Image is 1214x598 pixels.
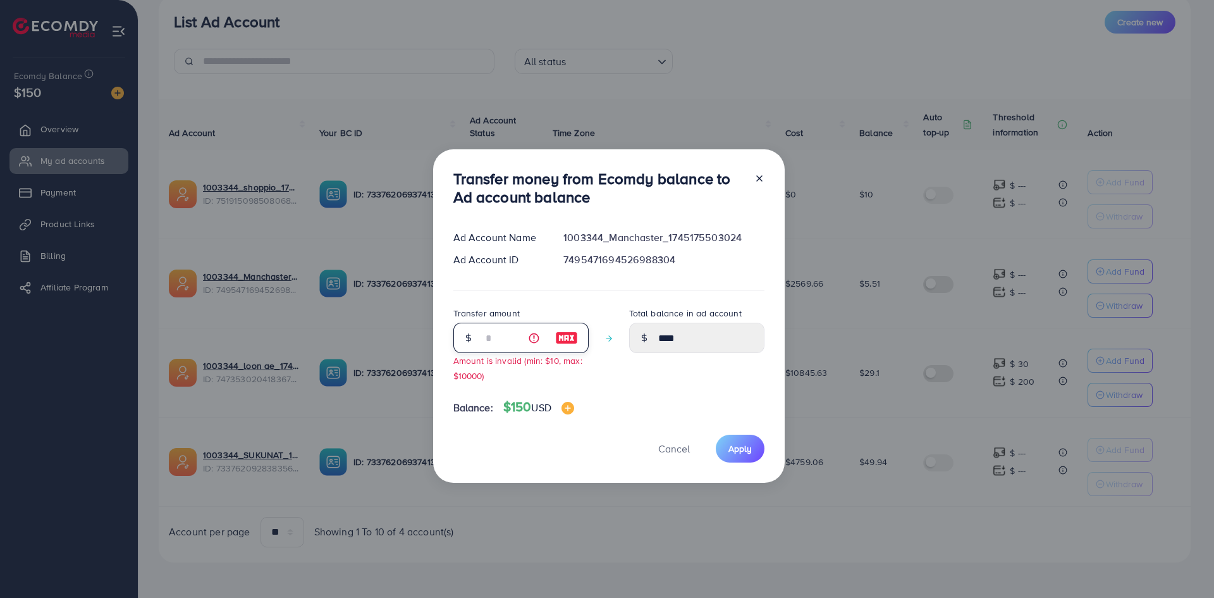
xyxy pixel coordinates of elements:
[503,399,574,415] h4: $150
[1160,541,1205,589] iframe: Chat
[453,401,493,415] span: Balance:
[531,401,551,414] span: USD
[642,435,706,462] button: Cancel
[553,252,774,267] div: 7495471694526988304
[728,442,752,455] span: Apply
[453,170,744,206] h3: Transfer money from Ecomdy balance to Ad account balance
[553,230,774,245] div: 1003344_Manchaster_1745175503024
[453,307,520,320] label: Transfer amount
[561,402,574,414] img: image
[443,230,554,245] div: Ad Account Name
[658,442,690,456] span: Cancel
[555,330,578,346] img: image
[443,252,554,267] div: Ad Account ID
[629,307,742,320] label: Total balance in ad account
[453,354,582,381] small: Amount is invalid (min: $10, max: $10000)
[716,435,764,462] button: Apply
